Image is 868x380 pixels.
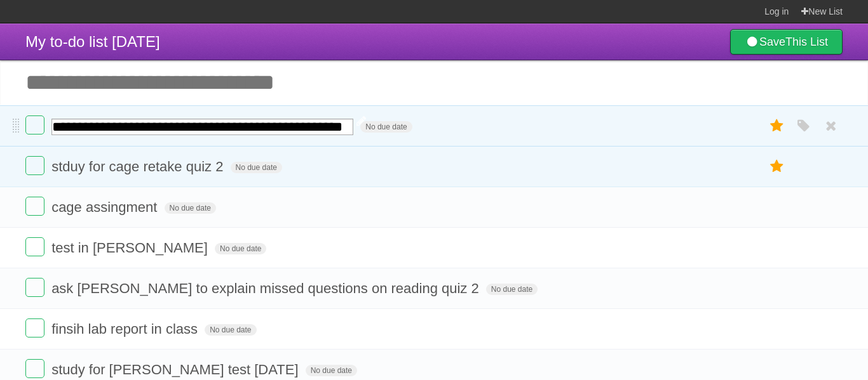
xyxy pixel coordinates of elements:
[360,121,412,133] span: No due date
[25,156,44,175] label: Done
[205,324,256,336] span: No due date
[51,280,482,296] span: ask [PERSON_NAME] to explain missed questions on reading quiz 2
[165,202,216,214] span: No due date
[25,359,44,378] label: Done
[51,240,211,256] span: test in [PERSON_NAME]
[486,284,538,295] span: No due date
[730,29,843,55] a: SaveThis List
[25,318,44,337] label: Done
[765,115,789,136] label: Star task
[25,197,44,216] label: Done
[51,159,226,174] span: stduy for cage retake quiz 2
[51,362,301,377] span: study for [PERSON_NAME] test [DATE]
[25,237,44,256] label: Done
[51,321,201,337] span: finsih lab report in class
[785,36,828,48] b: This List
[25,278,44,297] label: Done
[765,156,789,177] label: Star task
[25,33,160,50] span: My to-do list [DATE]
[215,243,266,254] span: No due date
[25,115,44,134] label: Done
[306,365,357,376] span: No due date
[51,199,160,215] span: cage assingment
[231,162,282,173] span: No due date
